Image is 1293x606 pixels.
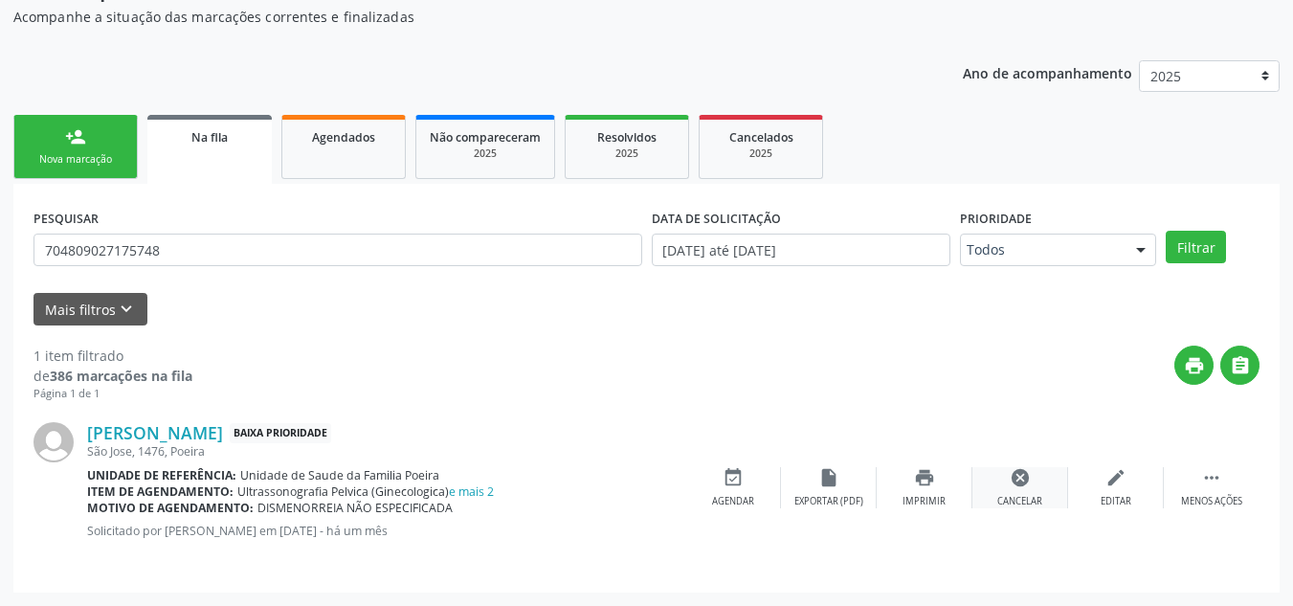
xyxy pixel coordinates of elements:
[13,7,900,27] p: Acompanhe a situação das marcações correntes e finalizadas
[723,467,744,488] i: event_available
[87,523,685,539] p: Solicitado por [PERSON_NAME] em [DATE] - há um mês
[50,367,192,385] strong: 386 marcações na fila
[230,423,331,443] span: Baixa Prioridade
[240,467,439,483] span: Unidade de Saude da Familia Poeira
[33,204,99,234] label: PESQUISAR
[597,129,657,146] span: Resolvidos
[1201,467,1222,488] i: 
[818,467,839,488] i: insert_drive_file
[712,495,754,508] div: Agendar
[33,346,192,366] div: 1 item filtrado
[257,500,453,516] span: DISMENORREIA NÃO ESPECIFICADA
[1105,467,1126,488] i: edit
[997,495,1042,508] div: Cancelar
[116,299,137,320] i: keyboard_arrow_down
[1220,346,1260,385] button: 
[1166,231,1226,263] button: Filtrar
[960,204,1032,234] label: Prioridade
[87,467,236,483] b: Unidade de referência:
[794,495,863,508] div: Exportar (PDF)
[449,483,494,500] a: e mais 2
[33,422,74,462] img: img
[237,483,494,500] span: Ultrassonografia Pelvica (Ginecologica)
[963,60,1132,84] p: Ano de acompanhamento
[33,293,147,326] button: Mais filtroskeyboard_arrow_down
[312,129,375,146] span: Agendados
[652,204,781,234] label: DATA DE SOLICITAÇÃO
[729,129,793,146] span: Cancelados
[33,366,192,386] div: de
[579,146,675,161] div: 2025
[191,129,228,146] span: Na fila
[1181,495,1242,508] div: Menos ações
[430,129,541,146] span: Não compareceram
[33,234,642,266] input: Nome, CNS
[713,146,809,161] div: 2025
[914,467,935,488] i: print
[1174,346,1214,385] button: print
[967,240,1117,259] span: Todos
[28,152,123,167] div: Nova marcação
[87,500,254,516] b: Motivo de agendamento:
[87,483,234,500] b: Item de agendamento:
[652,234,951,266] input: Selecione um intervalo
[1230,355,1251,376] i: 
[65,126,86,147] div: person_add
[903,495,946,508] div: Imprimir
[1101,495,1131,508] div: Editar
[33,386,192,402] div: Página 1 de 1
[1184,355,1205,376] i: print
[430,146,541,161] div: 2025
[87,443,685,460] div: São Jose, 1476, Poeira
[87,422,223,443] a: [PERSON_NAME]
[1010,467,1031,488] i: cancel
